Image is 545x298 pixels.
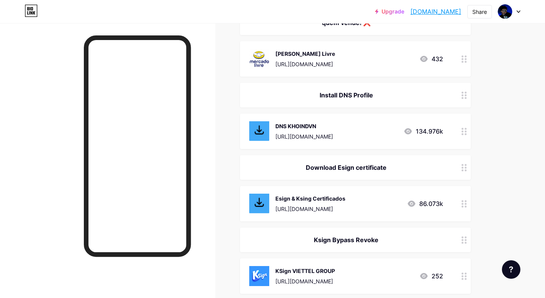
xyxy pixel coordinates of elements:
[275,205,345,213] div: [URL][DOMAIN_NAME]
[275,267,335,275] div: KSign VIETTEL GROUP
[249,235,443,244] div: Ksign Bypass Revoke
[249,49,269,69] img: Mercado Livre
[419,54,443,64] div: 432
[275,194,345,203] div: Esign & Ksing Certificados
[275,50,335,58] div: [PERSON_NAME] Livre
[498,4,512,19] img: ealmartini
[249,163,443,172] div: Download Esign certificate
[249,121,269,141] img: DNS KHOINDVN
[249,194,269,214] img: Esign & Ksing Certificados
[407,199,443,208] div: 86.073k
[275,60,335,68] div: [URL][DOMAIN_NAME]
[419,271,443,281] div: 252
[472,8,487,16] div: Share
[275,132,333,141] div: [URL][DOMAIN_NAME]
[375,8,404,15] a: Upgrade
[249,90,443,100] div: Install DNS Profile
[275,277,335,285] div: [URL][DOMAIN_NAME]
[403,127,443,136] div: 134.976k
[249,266,269,286] img: KSign VIETTEL GROUP
[410,7,461,16] a: [DOMAIN_NAME]
[275,122,333,130] div: DNS KHOINDVN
